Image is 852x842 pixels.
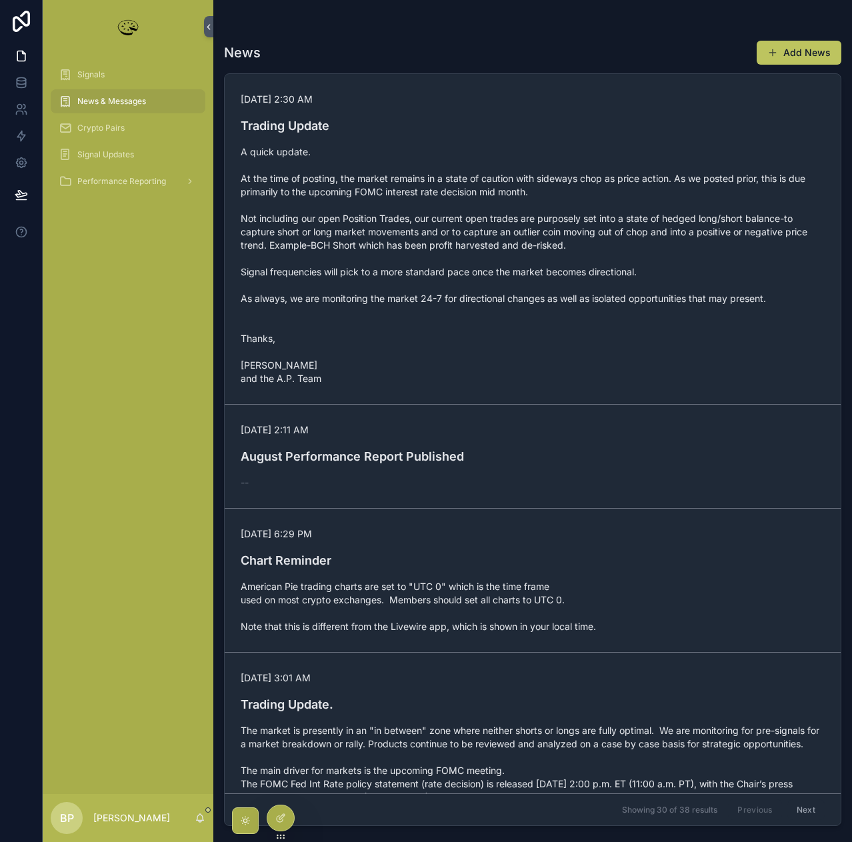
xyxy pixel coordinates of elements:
span: Signal Updates [77,149,134,160]
a: Signal Updates [51,143,205,167]
span: A quick update. At the time of posting, the market remains in a state of caution with sideways ch... [241,145,825,385]
span: -- [241,476,249,489]
a: [DATE] 6:29 PMChart ReminderAmerican Pie trading charts are set to "UTC 0" which is the time fram... [225,508,841,652]
a: [DATE] 2:30 AMTrading UpdateA quick update. At the time of posting, the market remains in a state... [225,74,841,404]
button: Next [787,799,825,820]
span: BP [60,810,74,826]
button: Add News [757,41,841,65]
h4: Trading Update. [241,695,825,713]
div: scrollable content [43,53,213,211]
span: Performance Reporting [77,176,166,187]
span: American Pie trading charts are set to "UTC 0" which is the time frame used on most crypto exchan... [241,580,825,633]
a: Crypto Pairs [51,116,205,140]
span: Showing 30 of 38 results [622,805,717,815]
span: [DATE] 2:30 AM [241,93,825,106]
a: [DATE] 2:11 AMAugust Performance Report Published-- [225,404,841,508]
p: [PERSON_NAME] [93,811,170,825]
h4: Trading Update [241,117,825,135]
span: [DATE] 2:11 AM [241,423,825,437]
span: [DATE] 3:01 AM [241,671,825,685]
h4: August Performance Report Published [241,447,825,465]
h1: News [224,43,261,62]
h4: Chart Reminder [241,551,825,569]
span: [DATE] 6:29 PM [241,527,825,541]
span: Signals [77,69,105,80]
img: App logo [115,16,141,37]
span: Crypto Pairs [77,123,125,133]
a: Performance Reporting [51,169,205,193]
span: News & Messages [77,96,146,107]
a: News & Messages [51,89,205,113]
span: The market is presently in an "in between" zone where neither shorts or longs are fully optimal. ... [241,724,825,831]
a: Signals [51,63,205,87]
